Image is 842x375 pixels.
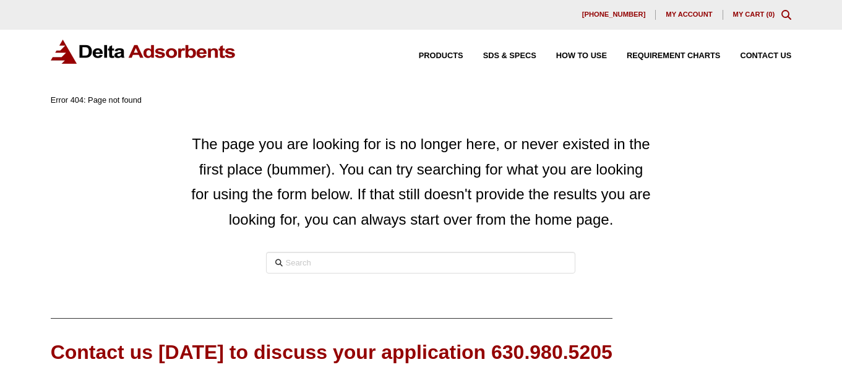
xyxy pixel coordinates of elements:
input: Search [266,252,575,273]
a: [PHONE_NUMBER] [572,10,656,20]
span: How to Use [556,52,607,60]
span: 0 [768,11,772,18]
a: My Cart (0) [733,11,775,18]
span: Products [419,52,463,60]
a: My account [656,10,723,20]
a: How to Use [536,52,607,60]
p: The page you are looking for is no longer here, or never existed in the first place (bummer). You... [189,132,653,233]
img: Delta Adsorbents [51,40,236,64]
span: SDS & SPECS [483,52,536,60]
a: SDS & SPECS [463,52,536,60]
span: [PHONE_NUMBER] [582,11,646,18]
span: My account [666,11,712,18]
a: Products [399,52,463,60]
span: Contact Us [740,52,791,60]
div: Contact us [DATE] to discuss your application 630.980.5205 [51,338,612,366]
span: Requirement Charts [627,52,720,60]
a: Requirement Charts [607,52,720,60]
a: Contact Us [720,52,791,60]
span: Error 404: Page not found [51,95,142,105]
div: Toggle Modal Content [781,10,791,20]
